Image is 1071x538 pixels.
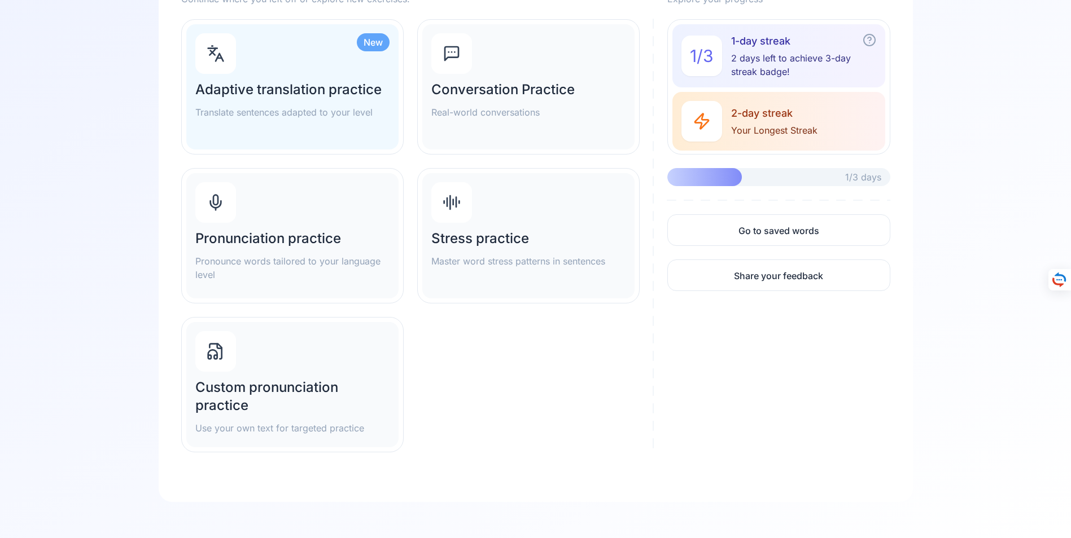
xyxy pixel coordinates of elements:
h2: Stress practice [431,230,626,248]
span: 2 days left to achieve 3-day streak badge! [731,51,876,78]
a: Stress practiceMaster word stress patterns in sentences [417,168,640,303]
h2: Pronunciation practice [195,230,390,248]
span: 1-day streak [731,33,876,49]
h2: Conversation Practice [431,81,626,99]
p: Use your own text for targeted practice [195,421,390,435]
span: 1/3 days [845,170,881,184]
a: Go to saved words [667,214,890,246]
a: Conversation PracticeReal-world conversations [417,19,640,155]
span: 2-day streak [731,105,818,121]
h2: Custom pronunciation practice [195,378,390,414]
a: NewAdaptive translation practiceTranslate sentences adapted to your level [181,19,404,155]
a: Custom pronunciation practiceUse your own text for targeted practice [181,317,404,452]
h2: Adaptive translation practice [195,81,390,99]
a: Share your feedback [667,259,890,291]
p: Real-world conversations [431,105,626,119]
span: Your Longest Streak [731,124,818,137]
div: New [357,33,390,51]
p: Pronounce words tailored to your language level [195,254,390,281]
span: 1 / 3 [690,46,714,66]
p: Master word stress patterns in sentences [431,254,626,268]
p: Translate sentences adapted to your level [195,105,390,119]
a: Pronunciation practicePronounce words tailored to your language level [181,168,404,303]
